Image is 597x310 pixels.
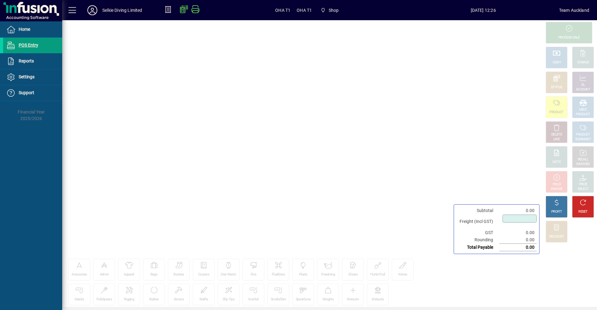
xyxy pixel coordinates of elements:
div: Courses [198,272,209,277]
span: Shop [318,5,341,16]
div: DELETE [551,132,562,137]
div: Snorkel [248,297,258,302]
div: Masks [75,297,84,302]
div: DISCOUNT [549,234,564,239]
div: PROCESS SALE [558,35,580,40]
td: Subtotal [456,207,499,214]
div: HuntinTool [370,272,385,277]
div: SnorkelSet [271,297,286,302]
div: RECALL [578,157,589,162]
a: Settings [3,69,62,85]
div: Floatlines [272,272,285,277]
div: CHARGE [577,60,589,65]
div: SpearGuns [296,297,311,302]
div: SELECT [578,187,589,192]
div: INVOICE [551,187,562,192]
td: 0.00 [499,236,537,244]
span: Shop [329,5,339,15]
div: Floats [299,272,308,277]
div: Slip Tips [223,297,234,302]
div: Gloves [348,272,358,277]
div: Service [174,297,184,302]
div: Wetsuits [372,297,384,302]
a: Reports [3,53,62,69]
td: Rounding [456,236,499,244]
span: Reports [19,58,34,63]
div: MISC [579,108,587,112]
div: Weights [322,297,334,302]
div: Team Auckland [559,5,589,15]
div: SUMMARY [575,137,591,142]
span: Support [19,90,34,95]
td: GST [456,229,499,236]
div: Selkie Diving Limited [102,5,142,15]
td: Freight (Incl GST) [456,214,499,229]
span: [DATE] 12:26 [408,5,559,15]
div: Freediving [321,272,335,277]
div: PRODUCT [576,112,590,117]
a: Home [3,22,62,37]
div: Apparel [124,272,134,277]
div: PRODUCT [549,110,563,115]
div: RESET [578,210,588,214]
div: PoleSpears [96,297,112,302]
div: Admin [100,272,109,277]
td: 0.00 [499,207,537,214]
td: Total Payable [456,244,499,251]
div: PRICE [579,182,587,187]
span: Home [19,27,30,32]
div: Rubber [149,297,159,302]
div: Fins [251,272,256,277]
span: OHA T1 [297,5,312,15]
button: Profile [82,5,102,16]
a: Support [3,85,62,101]
div: EFTPOS [551,85,562,90]
div: PRODUCT [576,132,590,137]
div: Knives [398,272,407,277]
div: NOTE [553,160,561,164]
div: GL [581,83,585,87]
div: Bags [150,272,157,277]
div: LINE [553,137,560,142]
span: OHA T1 [275,5,290,15]
div: Wetsuit+ [347,297,359,302]
div: HOLD [553,182,561,187]
div: CASH [553,60,561,65]
div: Dive Watch [221,272,236,277]
div: Acessories [72,272,87,277]
div: Booties [174,272,184,277]
td: 0.00 [499,244,537,251]
span: POS Entry [19,43,38,48]
span: Settings [19,74,35,79]
div: INVOICES [576,162,590,167]
div: Shafts [199,297,208,302]
td: 0.00 [499,229,537,236]
div: PROFIT [551,210,562,214]
div: Rigging [124,297,134,302]
div: ACCOUNT [576,87,590,92]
